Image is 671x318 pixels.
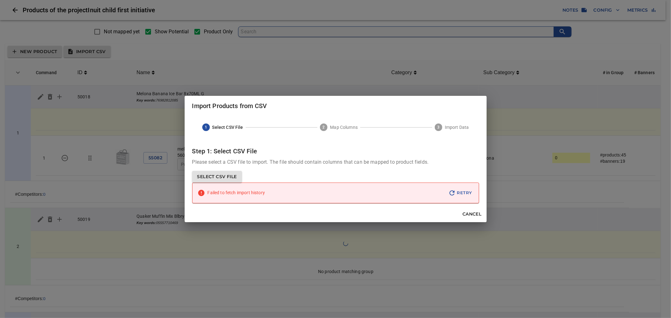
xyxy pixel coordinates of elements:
span: Import Data [445,124,469,130]
text: 2 [323,125,325,129]
p: Please select a CSV file to import. The file should contain columns that can be mapped to product... [192,158,479,166]
h6: Step 1: Select CSV File [192,146,479,156]
span: Select CSV File [212,124,243,130]
p: Failed to fetch import history [208,189,265,196]
span: Map Columns [330,124,358,130]
span: Cancel [462,210,481,218]
span: Retry [448,189,472,197]
h2: Import Products from CSV [192,101,479,139]
span: Select CSV File [197,173,237,181]
text: 3 [437,125,439,129]
button: Cancel [460,208,484,220]
button: Retry [447,188,474,198]
text: 1 [205,125,207,129]
span: Select CSV File [192,171,242,183]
